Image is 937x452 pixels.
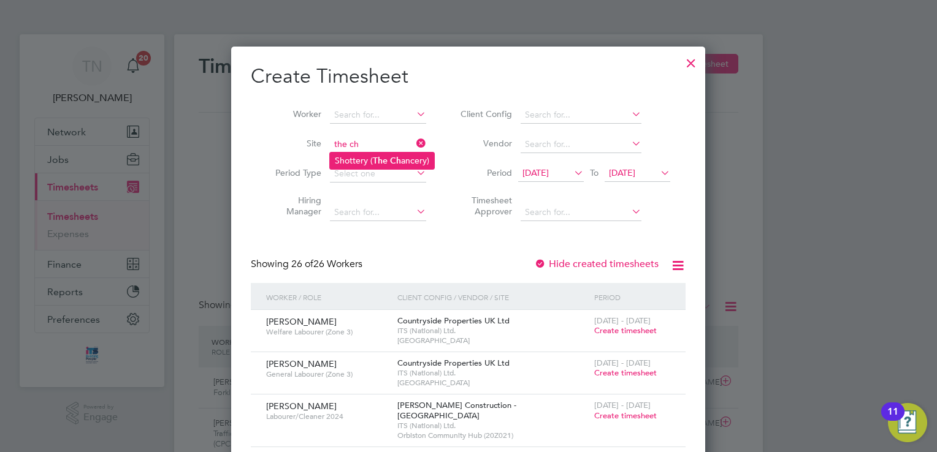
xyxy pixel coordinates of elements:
[266,327,388,337] span: Welfare Labourer (Zone 3)
[330,165,426,183] input: Select one
[521,136,641,153] input: Search for...
[397,358,510,368] span: Countryside Properties UK Ltd
[291,258,362,270] span: 26 Workers
[390,156,401,166] b: Ch
[457,167,512,178] label: Period
[397,336,588,345] span: [GEOGRAPHIC_DATA]
[522,167,549,178] span: [DATE]
[594,400,651,410] span: [DATE] - [DATE]
[330,204,426,221] input: Search for...
[397,368,588,378] span: ITS (National) Ltd.
[888,403,927,442] button: Open Resource Center, 11 new notifications
[594,315,651,326] span: [DATE] - [DATE]
[609,167,635,178] span: [DATE]
[266,358,337,369] span: [PERSON_NAME]
[266,401,337,412] span: [PERSON_NAME]
[594,358,651,368] span: [DATE] - [DATE]
[330,153,434,169] li: Shottery ( ancery)
[457,195,512,217] label: Timesheet Approver
[397,378,588,388] span: [GEOGRAPHIC_DATA]
[266,412,388,421] span: Labourer/Cleaner 2024
[397,315,510,326] span: Countryside Properties UK Ltd
[457,108,512,119] label: Client Config
[397,421,588,431] span: ITS (National) Ltd.
[266,369,388,379] span: General Labourer (Zone 3)
[330,136,426,153] input: Search for...
[594,367,657,378] span: Create timesheet
[263,283,394,311] div: Worker / Role
[594,410,657,421] span: Create timesheet
[521,107,641,124] input: Search for...
[394,283,591,311] div: Client Config / Vendor / Site
[887,412,898,428] div: 11
[457,138,512,149] label: Vendor
[266,316,337,327] span: [PERSON_NAME]
[591,283,673,311] div: Period
[397,326,588,336] span: ITS (National) Ltd.
[373,156,388,166] b: The
[266,195,321,217] label: Hiring Manager
[251,64,686,89] h2: Create Timesheet
[534,258,659,270] label: Hide created timesheets
[594,325,657,336] span: Create timesheet
[586,165,602,181] span: To
[330,107,426,124] input: Search for...
[266,138,321,149] label: Site
[291,258,313,270] span: 26 of
[251,258,365,271] div: Showing
[397,431,588,440] span: Orbiston Community Hub (20Z021)
[521,204,641,221] input: Search for...
[266,167,321,178] label: Period Type
[397,400,516,421] span: [PERSON_NAME] Construction - [GEOGRAPHIC_DATA]
[266,108,321,119] label: Worker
